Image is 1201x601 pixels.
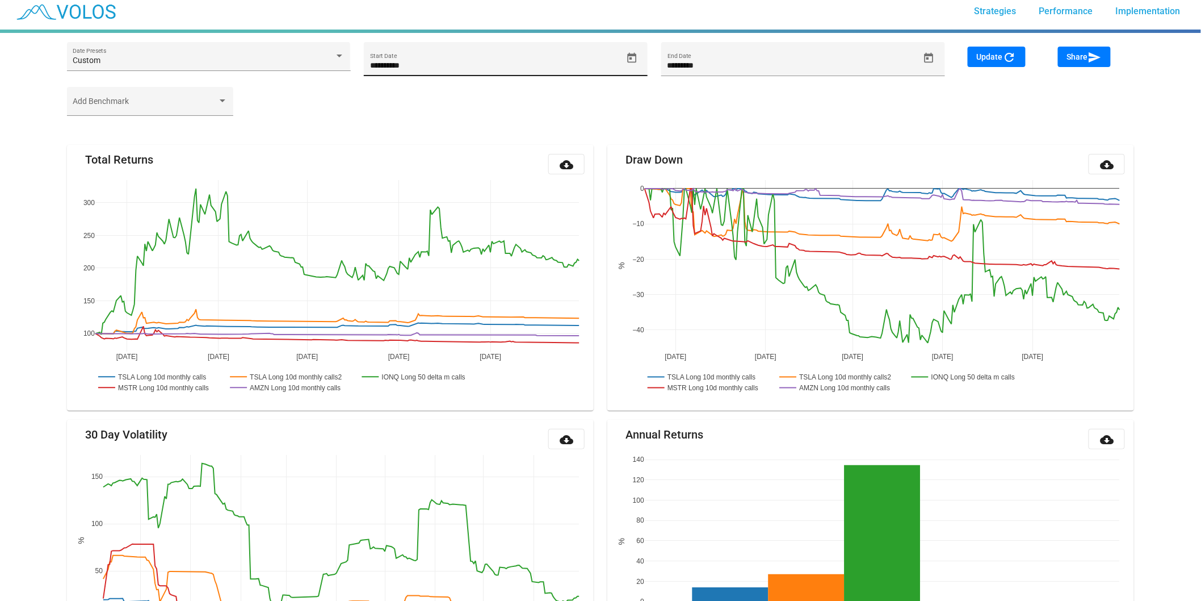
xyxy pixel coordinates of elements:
span: Strategies [975,6,1017,16]
mat-icon: cloud_download [1100,433,1114,446]
span: Performance [1039,6,1093,16]
mat-card-title: Draw Down [625,154,683,165]
a: Implementation [1107,1,1190,22]
mat-card-title: 30 Day Volatility [85,429,167,440]
button: Share [1058,47,1111,67]
button: Open calendar [919,48,939,68]
span: Implementation [1116,6,1181,16]
a: Strategies [965,1,1026,22]
mat-icon: cloud_download [560,433,573,446]
button: Open calendar [622,48,642,68]
button: Update [968,47,1026,67]
mat-icon: send [1088,51,1102,64]
mat-icon: refresh [1003,51,1017,64]
mat-icon: cloud_download [560,158,573,172]
a: Performance [1030,1,1102,22]
span: Update [977,52,1017,61]
mat-card-title: Total Returns [85,154,153,165]
span: Custom [73,56,100,65]
mat-card-title: Annual Returns [625,429,703,440]
span: Share [1067,52,1102,61]
mat-icon: cloud_download [1100,158,1114,172]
